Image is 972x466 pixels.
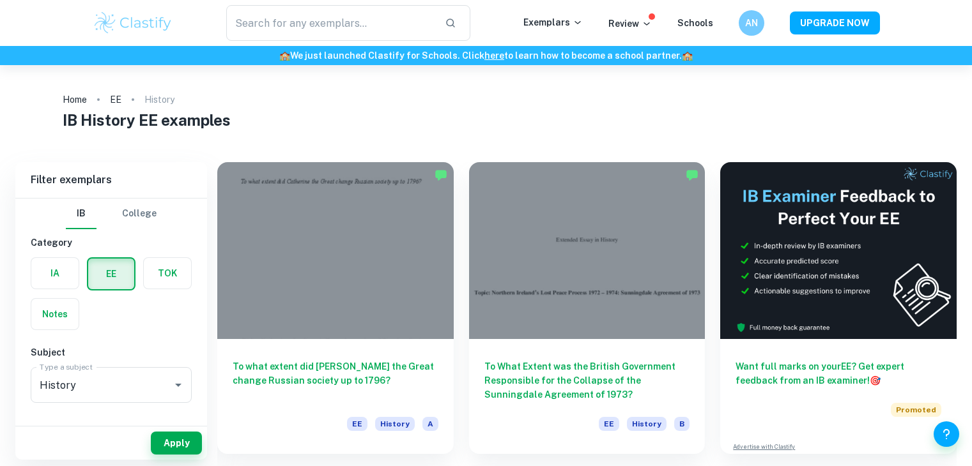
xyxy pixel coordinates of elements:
[233,359,438,402] h6: To what extent did [PERSON_NAME] the Great change Russian society up to 1796?
[144,258,191,289] button: TOK
[870,375,881,386] span: 🎯
[31,345,192,359] h6: Subject
[63,91,87,109] a: Home
[677,18,713,28] a: Schools
[63,109,910,132] h1: IB History EE examples
[934,421,959,447] button: Help and Feedback
[66,199,96,229] button: IB
[31,258,79,289] button: IA
[110,91,121,109] a: EE
[169,376,187,394] button: Open
[682,50,693,61] span: 🏫
[31,236,192,250] h6: Category
[347,417,367,431] span: EE
[93,10,174,36] img: Clastify logo
[484,359,690,402] h6: To What Extent was the British Government Responsible for the Collapse of the Sunningdale Agreeme...
[226,5,435,41] input: Search for any exemplars...
[375,417,415,431] span: History
[720,162,957,339] img: Thumbnail
[88,259,134,289] button: EE
[523,15,583,29] p: Exemplars
[279,50,290,61] span: 🏫
[891,403,941,417] span: Promoted
[674,417,690,431] span: B
[744,16,759,30] h6: AN
[217,162,454,454] a: To what extent did [PERSON_NAME] the Great change Russian society up to 1796?EEHistoryA
[144,93,174,107] p: History
[627,417,667,431] span: History
[122,199,157,229] button: College
[3,49,969,63] h6: We just launched Clastify for Schools. Click to learn how to become a school partner.
[736,359,941,387] h6: Want full marks on your EE ? Get expert feedback from an IB examiner!
[686,169,698,181] img: Marked
[15,162,207,198] h6: Filter exemplars
[66,199,157,229] div: Filter type choice
[599,417,619,431] span: EE
[733,442,795,451] a: Advertise with Clastify
[739,10,764,36] button: AN
[469,162,706,454] a: To What Extent was the British Government Responsible for the Collapse of the Sunningdale Agreeme...
[608,17,652,31] p: Review
[422,417,438,431] span: A
[790,11,880,34] button: UPGRADE NOW
[40,361,93,372] label: Type a subject
[720,162,957,454] a: Want full marks on yourEE? Get expert feedback from an IB examiner!PromotedAdvertise with Clastify
[31,299,79,329] button: Notes
[435,169,447,181] img: Marked
[151,432,202,455] button: Apply
[484,50,504,61] a: here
